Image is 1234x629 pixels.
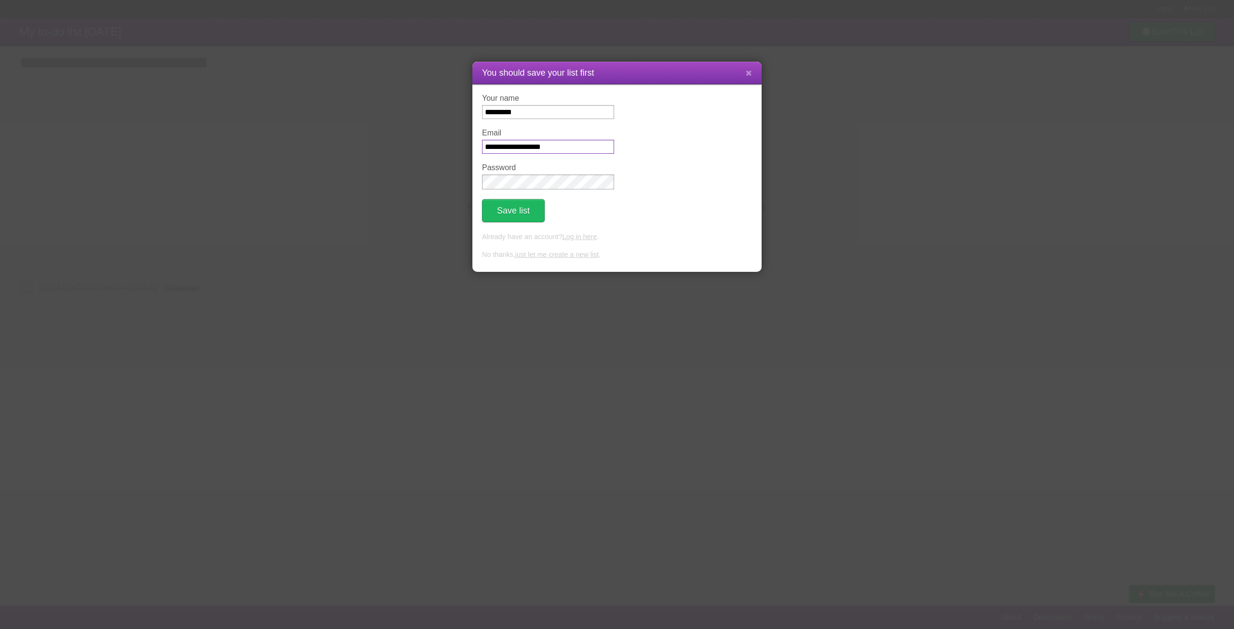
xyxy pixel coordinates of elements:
a: just let me create a new list [515,251,599,258]
p: Already have an account? . [482,232,752,242]
label: Your name [482,94,614,103]
p: No thanks, . [482,250,752,260]
a: Log in here [562,233,597,241]
label: Password [482,163,614,172]
label: Email [482,129,614,137]
button: Save list [482,199,545,222]
h1: You should save your list first [482,67,752,80]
